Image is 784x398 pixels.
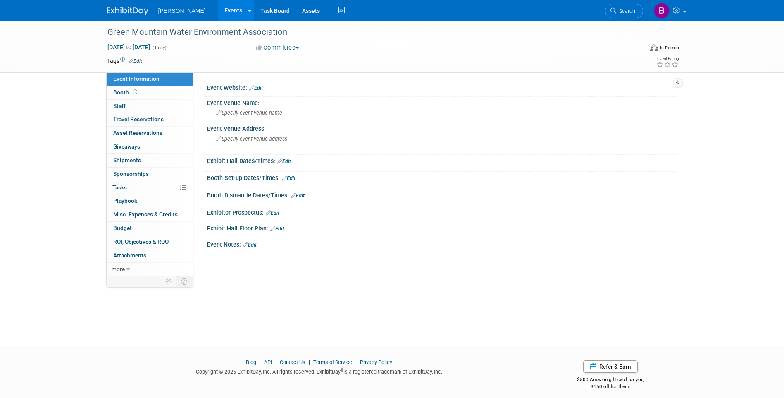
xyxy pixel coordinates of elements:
span: Booth [113,89,139,96]
span: [PERSON_NAME] [158,7,206,14]
span: Shipments [113,157,141,163]
span: to [125,44,133,50]
a: Edit [277,158,291,164]
div: Event Format [594,43,679,55]
a: Search [605,4,643,18]
div: Copyright © 2025 ExhibitDay, Inc. All rights reserved. ExhibitDay is a registered trademark of Ex... [107,366,532,376]
div: Booth Dismantle Dates/Times: [207,189,677,200]
a: Edit [266,210,279,216]
td: Personalize Event Tab Strip [162,276,176,287]
span: ROI, Objectives & ROO [113,238,169,245]
div: $150 off for them. [544,383,677,390]
td: Tags [107,57,142,65]
span: [DATE] [DATE] [107,43,150,51]
span: Budget [113,225,132,231]
a: more [107,263,193,276]
div: Event Notes: [207,238,677,249]
span: | [273,359,279,365]
a: Tasks [107,181,193,194]
span: Tasks [112,184,127,191]
div: In-Person [660,45,679,51]
span: Playbook [113,197,137,204]
a: Edit [129,58,142,64]
span: Sponsorships [113,170,149,177]
span: Attachments [113,252,146,259]
a: Edit [291,193,305,199]
a: Playbook [107,194,193,208]
div: Event Rating [656,57,679,61]
div: Green Mountain Water Environment Association [105,25,631,40]
a: Staff [107,100,193,113]
sup: ® [341,368,343,372]
img: Format-Inperson.png [650,44,658,51]
span: Event Information [113,75,160,82]
a: Booth [107,86,193,99]
span: Asset Reservations [113,129,162,136]
a: Edit [270,226,284,232]
button: Committed [253,43,302,52]
a: Attachments [107,249,193,262]
a: Refer & Earn [583,360,638,373]
a: Misc. Expenses & Credits [107,208,193,221]
span: Booth not reserved yet [131,89,139,95]
div: Exhibit Hall Dates/Times: [207,155,677,165]
a: Travel Reservations [107,113,193,126]
a: Asset Reservations [107,127,193,140]
a: Edit [249,85,263,91]
div: Exhibit Hall Floor Plan: [207,222,677,233]
div: Event Venue Name: [207,97,677,107]
a: Terms of Service [313,359,352,365]
a: Event Information [107,72,193,86]
span: (1 day) [152,45,167,50]
div: Booth Set-up Dates/Times: [207,172,677,182]
span: | [257,359,263,365]
a: ROI, Objectives & ROO [107,235,193,249]
div: $500 Amazon gift card for you, [544,371,677,390]
span: Specify event venue address [216,136,287,142]
a: Blog [246,359,256,365]
td: Toggle Event Tabs [176,276,193,287]
span: | [353,359,359,365]
a: Budget [107,222,193,235]
a: API [264,359,272,365]
span: Staff [113,103,126,109]
a: Contact Us [280,359,305,365]
span: Misc. Expenses & Credits [113,211,178,218]
a: Privacy Policy [360,359,392,365]
a: Giveaways [107,140,193,153]
div: Exhibitor Prospectus: [207,206,677,217]
img: Brittany Gilman [654,3,670,19]
span: Giveaways [113,143,140,150]
a: Shipments [107,154,193,167]
div: Event Website: [207,82,677,92]
a: Edit [282,175,295,181]
a: Edit [243,242,257,248]
div: Event Venue Address: [207,122,677,133]
span: more [112,266,125,272]
a: Sponsorships [107,168,193,181]
span: | [307,359,312,365]
span: Search [616,8,635,14]
span: Travel Reservations [113,116,164,122]
img: ExhibitDay [107,7,148,15]
span: Specify event venue name [216,110,282,116]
